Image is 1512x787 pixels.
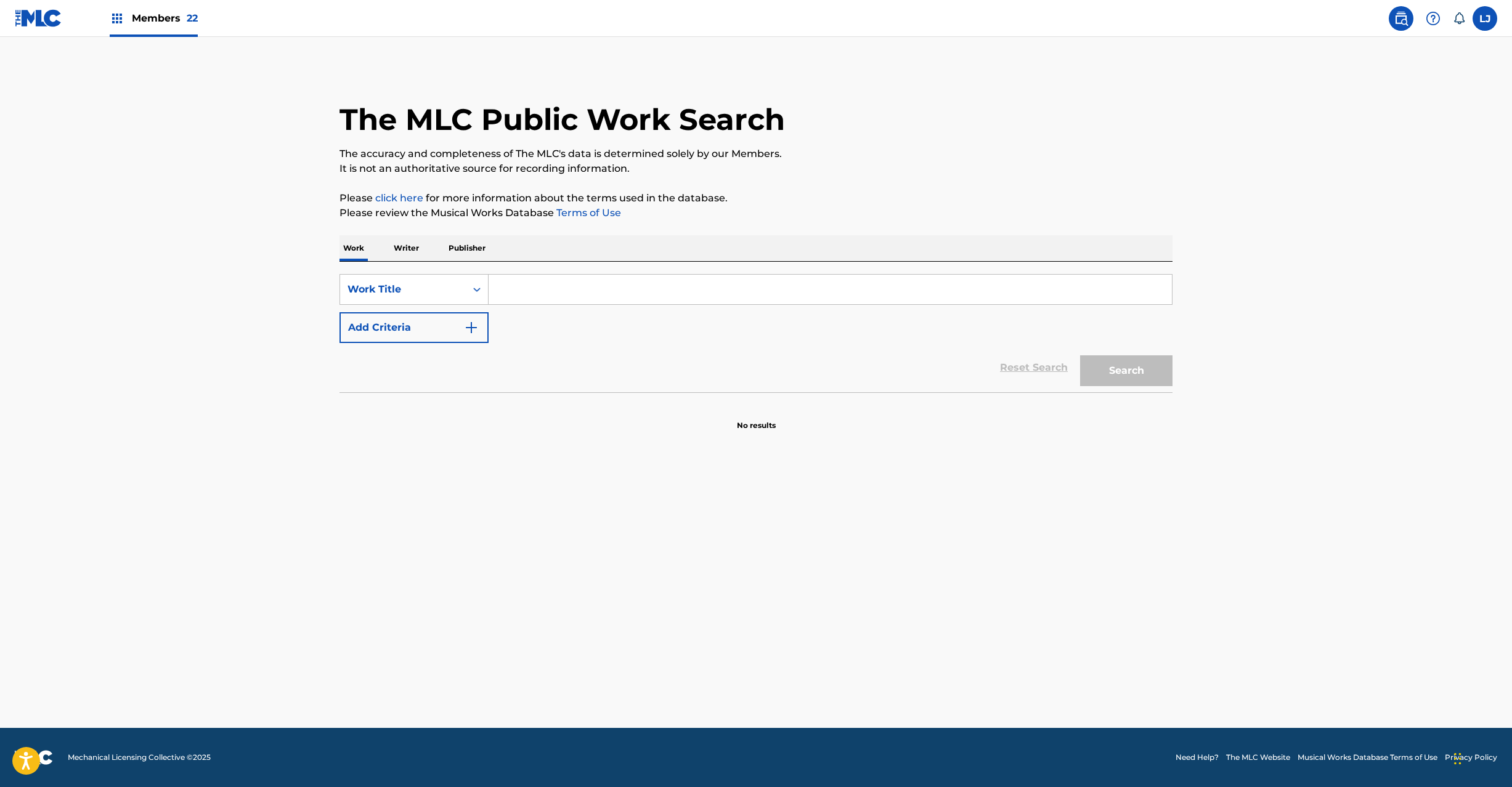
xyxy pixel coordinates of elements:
[68,752,211,763] span: Mechanical Licensing Collective © 2025
[339,161,1173,176] p: It is not an authoritative source for recording information.
[1454,740,1461,777] div: Drag
[464,320,479,335] img: 9d2ae6d4665cec9f34b9.svg
[1453,12,1465,25] div: Notifications
[1426,11,1441,26] img: help
[390,235,423,261] p: Writer
[1450,728,1512,787] iframe: Chat Widget
[15,9,62,27] img: MLC Logo
[15,750,53,765] img: logo
[339,274,1173,392] form: Search Form
[375,192,423,204] a: click here
[1477,550,1512,649] iframe: Resource Center
[1389,6,1413,31] a: Public Search
[1394,11,1408,26] img: search
[339,206,1173,220] p: Please review the Musical Works Database
[339,312,489,343] button: Add Criteria
[737,405,776,431] p: No results
[339,101,785,138] h1: The MLC Public Work Search
[1473,6,1497,31] div: User Menu
[445,235,489,261] p: Publisher
[1445,752,1497,763] a: Privacy Policy
[339,191,1173,206] p: Please for more information about the terms used in the database.
[1226,752,1290,763] a: The MLC Website
[132,11,198,25] span: Members
[348,282,458,297] div: Work Title
[554,207,621,219] a: Terms of Use
[1298,752,1437,763] a: Musical Works Database Terms of Use
[1176,752,1219,763] a: Need Help?
[1421,6,1445,31] div: Help
[339,235,368,261] p: Work
[339,147,1173,161] p: The accuracy and completeness of The MLC's data is determined solely by our Members.
[110,11,124,26] img: Top Rightsholders
[187,12,198,24] span: 22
